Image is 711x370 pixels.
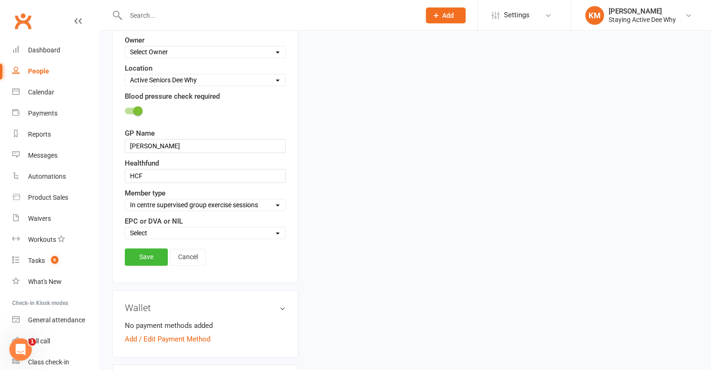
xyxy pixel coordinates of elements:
[12,82,99,103] a: Calendar
[12,124,99,145] a: Reports
[12,187,99,208] a: Product Sales
[28,109,57,117] div: Payments
[12,61,99,82] a: People
[28,194,68,201] div: Product Sales
[125,169,286,183] input: Healthfund
[28,316,85,324] div: General attendance
[125,158,159,169] label: Healthfund
[170,249,206,266] a: Cancel
[51,256,58,264] span: 6
[125,91,220,102] label: Blood pressure check required
[12,166,99,187] a: Automations
[125,248,168,265] a: Save
[28,215,51,222] div: Waivers
[9,338,32,361] iframe: Intercom live chat
[12,229,99,250] a: Workouts
[125,139,286,153] input: GP Name
[12,271,99,292] a: What's New
[28,152,57,159] div: Messages
[125,63,152,74] label: Location
[504,5,530,26] span: Settings
[609,15,676,24] div: Staying Active Dee Why
[28,67,49,75] div: People
[123,9,414,22] input: Search...
[12,250,99,271] a: Tasks 6
[609,7,676,15] div: [PERSON_NAME]
[28,257,45,264] div: Tasks
[442,12,454,19] span: Add
[12,145,99,166] a: Messages
[28,278,62,285] div: What's New
[125,334,210,345] a: Add / Edit Payment Method
[28,337,50,345] div: Roll call
[28,173,66,180] div: Automations
[125,216,183,227] label: EPC or DVA or NIL
[12,331,99,352] a: Roll call
[125,320,286,331] li: No payment methods added
[29,338,36,346] span: 1
[426,7,466,23] button: Add
[12,103,99,124] a: Payments
[28,236,56,243] div: Workouts
[28,358,69,366] div: Class check-in
[125,35,144,46] label: Owner
[125,188,165,199] label: Member type
[12,40,99,61] a: Dashboard
[125,128,155,139] label: GP Name
[12,310,99,331] a: General attendance kiosk mode
[28,131,51,138] div: Reports
[585,6,604,25] div: KM
[11,9,35,33] a: Clubworx
[12,208,99,229] a: Waivers
[28,88,54,96] div: Calendar
[125,303,286,313] h3: Wallet
[28,46,60,54] div: Dashboard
